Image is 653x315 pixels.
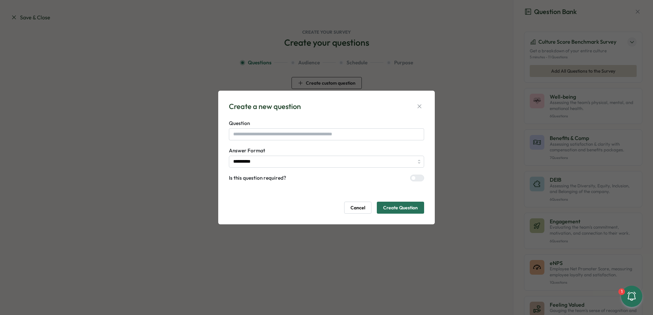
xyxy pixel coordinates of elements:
label: Is this question required? [229,174,286,182]
div: 1 [618,288,625,295]
div: Create a new question [229,101,301,112]
button: 1 [621,286,642,307]
span: Cancel [350,202,365,213]
span: Create Question [383,202,418,213]
button: Create Question [377,202,424,214]
button: Cancel [344,202,371,214]
label: Question [229,120,424,127]
label: Answer Format [229,147,424,154]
